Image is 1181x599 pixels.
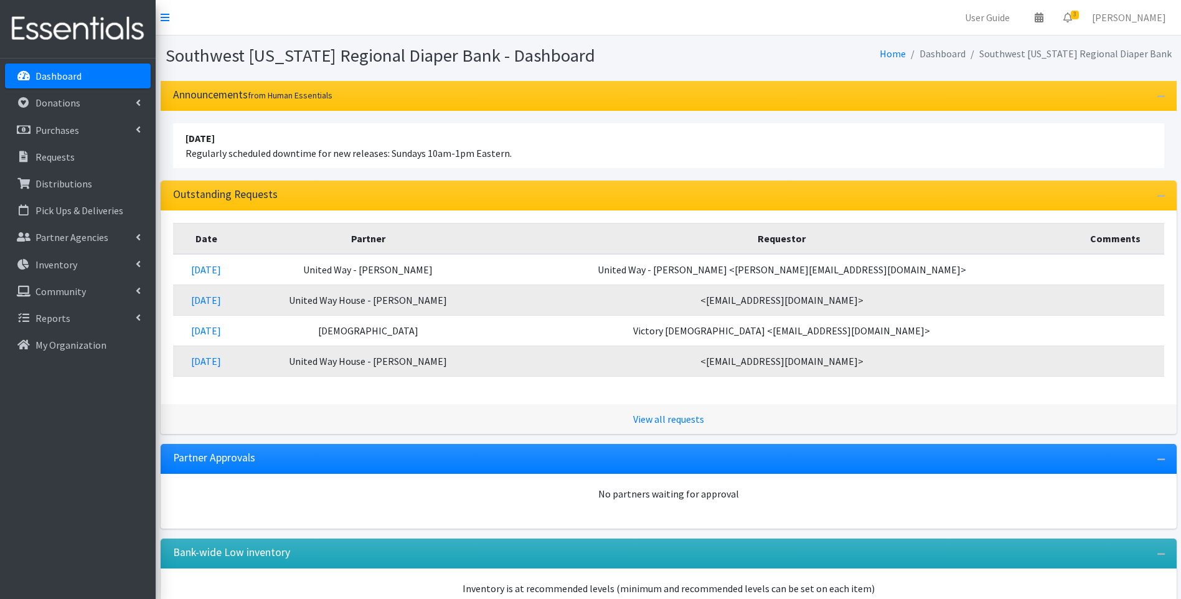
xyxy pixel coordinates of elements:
li: Regularly scheduled downtime for new releases: Sundays 10am-1pm Eastern. [173,123,1164,168]
p: My Organization [35,339,106,351]
li: Dashboard [906,45,966,63]
a: Community [5,279,151,304]
a: Pick Ups & Deliveries [5,198,151,223]
td: United Way - [PERSON_NAME] [240,254,497,285]
a: 3 [1053,5,1082,30]
p: Distributions [35,177,92,190]
h3: Partner Approvals [173,451,255,465]
th: Partner [240,223,497,254]
a: View all requests [633,413,704,425]
td: [DEMOGRAPHIC_DATA] [240,315,497,346]
td: <[EMAIL_ADDRESS][DOMAIN_NAME]> [497,285,1067,315]
a: Distributions [5,171,151,196]
p: Requests [35,151,75,163]
p: Partner Agencies [35,231,108,243]
p: Donations [35,97,80,109]
a: [DATE] [191,294,221,306]
p: Community [35,285,86,298]
td: United Way - [PERSON_NAME] <[PERSON_NAME][EMAIL_ADDRESS][DOMAIN_NAME]> [497,254,1067,285]
a: [DATE] [191,324,221,337]
p: Purchases [35,124,79,136]
p: Inventory [35,258,77,271]
a: [DATE] [191,355,221,367]
a: User Guide [955,5,1020,30]
td: <[EMAIL_ADDRESS][DOMAIN_NAME]> [497,346,1067,376]
img: HumanEssentials [5,8,151,50]
h1: Southwest [US_STATE] Regional Diaper Bank - Dashboard [166,45,664,67]
p: Pick Ups & Deliveries [35,204,123,217]
a: Reports [5,306,151,331]
span: 3 [1071,11,1079,19]
th: Date [173,223,240,254]
h3: Outstanding Requests [173,188,278,201]
td: United Way House - [PERSON_NAME] [240,285,497,315]
li: Southwest [US_STATE] Regional Diaper Bank [966,45,1172,63]
p: Dashboard [35,70,82,82]
a: [DATE] [191,263,221,276]
td: United Way House - [PERSON_NAME] [240,346,497,376]
a: [PERSON_NAME] [1082,5,1176,30]
a: Inventory [5,252,151,277]
h3: Announcements [173,88,332,101]
p: Inventory is at recommended levels (minimum and recommended levels can be set on each item) [173,581,1164,596]
a: Purchases [5,118,151,143]
small: from Human Essentials [248,90,332,101]
strong: [DATE] [186,132,215,144]
a: My Organization [5,333,151,357]
th: Requestor [497,223,1067,254]
a: Requests [5,144,151,169]
a: Dashboard [5,64,151,88]
p: Reports [35,312,70,324]
div: No partners waiting for approval [173,486,1164,501]
h3: Bank-wide Low inventory [173,546,290,559]
a: Home [880,47,906,60]
td: Victory [DEMOGRAPHIC_DATA] <[EMAIL_ADDRESS][DOMAIN_NAME]> [497,315,1067,346]
a: Partner Agencies [5,225,151,250]
a: Donations [5,90,151,115]
th: Comments [1066,223,1164,254]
